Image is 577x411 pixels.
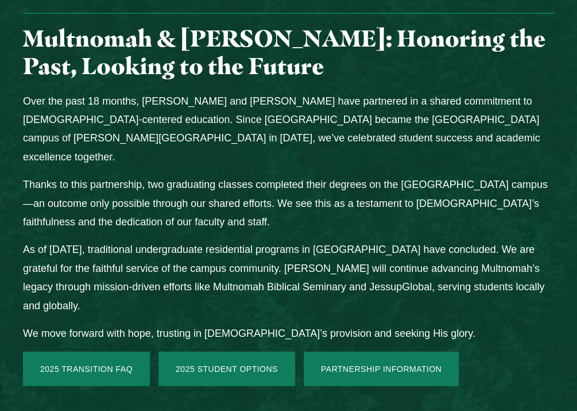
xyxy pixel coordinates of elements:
span: Multnomah & [PERSON_NAME]: Honoring the Past, Looking to the Future [23,24,546,80]
p: Thanks to this partnership, two graduating classes completed their degrees on the [GEOGRAPHIC_DAT... [23,175,554,231]
a: Partnership Information [304,352,459,386]
p: Over the past 18 months, [PERSON_NAME] and [PERSON_NAME] have partnered in a shared commitment to... [23,92,554,167]
p: As of [DATE], traditional undergraduate residential programs in [GEOGRAPHIC_DATA] have concluded.... [23,240,554,315]
p: We move forward with hope, trusting in [DEMOGRAPHIC_DATA]’s provision and seeking His glory. [23,324,554,343]
a: 2025 Transition FAQ [23,352,150,386]
a: 2025 Student Options [158,352,295,386]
